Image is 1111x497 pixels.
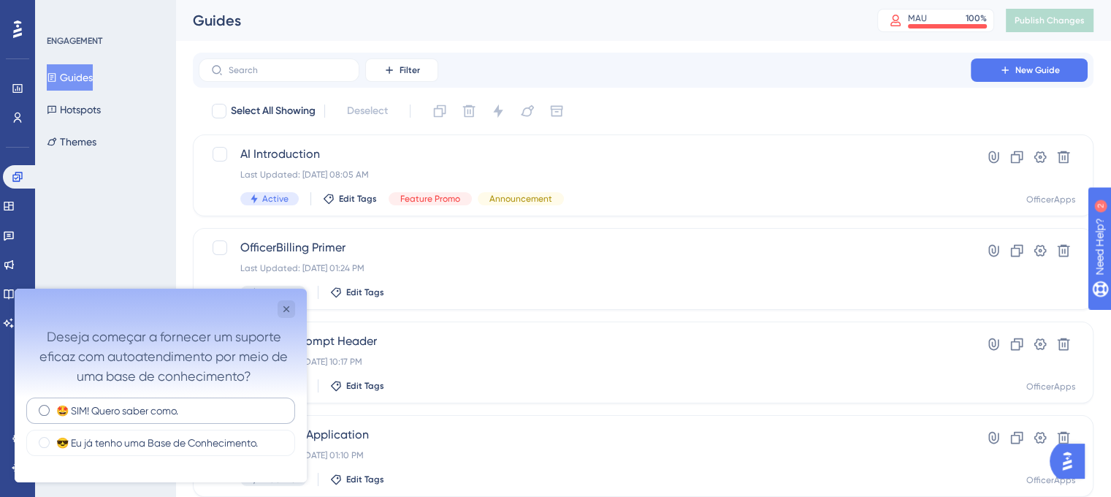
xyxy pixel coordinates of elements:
div: ENGAGEMENT [47,35,102,47]
span: AI Introduction [240,145,929,163]
span: Need Help? [34,4,91,21]
span: Edit Tags [346,474,384,485]
span: Deselect [347,102,388,120]
div: 100 % [966,12,987,24]
button: New Guide [971,58,1088,82]
div: Last Updated: [DATE] 01:10 PM [240,449,929,461]
span: Select All Showing [231,102,316,120]
span: Publish Changes [1015,15,1085,26]
div: 2 [102,7,106,19]
button: Hotspots [47,96,101,123]
button: Edit Tags [330,380,384,392]
span: OfficerBilling Primer [240,239,929,257]
span: Edit Tags [339,193,377,205]
iframe: UserGuiding AI Assistant Launcher [1050,439,1093,483]
div: OfficerApps [1026,381,1075,392]
span: Migration Prompt Header [240,333,929,350]
span: Active [262,193,289,205]
span: Edit Tags [346,287,384,298]
div: Last Updated: [DATE] 10:17 PM [240,356,929,368]
div: OfficerApps [1026,194,1075,205]
button: Themes [47,129,96,155]
button: Deselect [334,98,401,124]
span: New Guide [1015,64,1060,76]
button: Filter [365,58,438,82]
div: Last Updated: [DATE] 08:05 AM [240,169,929,181]
div: Guides [193,10,841,31]
button: Edit Tags [323,193,377,205]
input: Search [229,65,347,75]
button: Guides [47,64,93,91]
button: Publish Changes [1006,9,1093,32]
span: Inactive [262,287,296,298]
span: Edit Tags [346,380,384,392]
div: MAU [908,12,927,24]
span: Feature Promo [400,193,460,205]
button: Edit Tags [330,287,384,298]
div: Last Updated: [DATE] 01:24 PM [240,262,929,274]
button: Edit Tags [330,474,384,485]
span: Announcement [489,193,552,205]
span: Filter [400,64,420,76]
div: OfficerApps [1026,474,1075,486]
iframe: UserGuiding Survey [15,289,307,482]
span: New Mobile Application [240,426,929,444]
